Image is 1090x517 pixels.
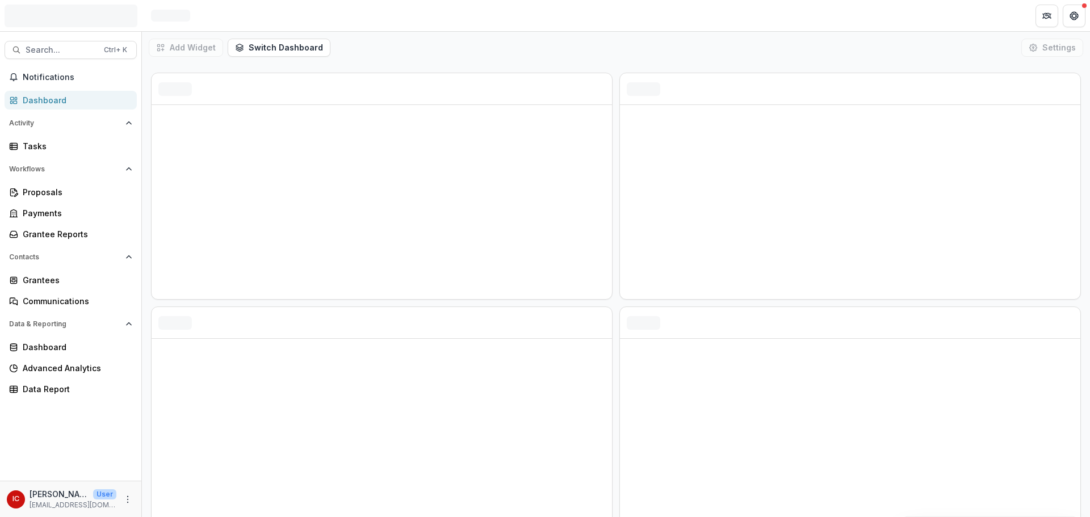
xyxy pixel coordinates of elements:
button: Switch Dashboard [228,39,330,57]
a: Data Report [5,380,137,398]
div: Proposals [23,186,128,198]
span: Notifications [23,73,132,82]
a: Grantees [5,271,137,289]
p: [PERSON_NAME] [30,488,89,500]
button: Open Data & Reporting [5,315,137,333]
button: Open Contacts [5,248,137,266]
button: Open Activity [5,114,137,132]
div: Dashboard [23,341,128,353]
a: Communications [5,292,137,310]
div: Data Report [23,383,128,395]
span: Search... [26,45,97,55]
button: Get Help [1063,5,1085,27]
span: Workflows [9,165,121,173]
div: Ctrl + K [102,44,129,56]
div: Grantees [23,274,128,286]
div: Dashboard [23,94,128,106]
p: User [93,489,116,499]
div: Tasks [23,140,128,152]
div: Ivory Clarke [12,495,19,503]
button: Settings [1021,39,1083,57]
button: Add Widget [149,39,223,57]
div: Grantee Reports [23,228,128,240]
span: Activity [9,119,121,127]
a: Dashboard [5,91,137,110]
a: Proposals [5,183,137,201]
span: Data & Reporting [9,320,121,328]
div: Payments [23,207,128,219]
div: Communications [23,295,128,307]
a: Dashboard [5,338,137,356]
a: Grantee Reports [5,225,137,243]
span: Contacts [9,253,121,261]
button: Notifications [5,68,137,86]
nav: breadcrumb [146,7,195,24]
p: [EMAIL_ADDRESS][DOMAIN_NAME] [30,500,116,510]
a: Tasks [5,137,137,155]
div: Advanced Analytics [23,362,128,374]
a: Advanced Analytics [5,359,137,377]
button: Partners [1035,5,1058,27]
button: Search... [5,41,137,59]
a: Payments [5,204,137,222]
button: Open Workflows [5,160,137,178]
button: More [121,493,135,506]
